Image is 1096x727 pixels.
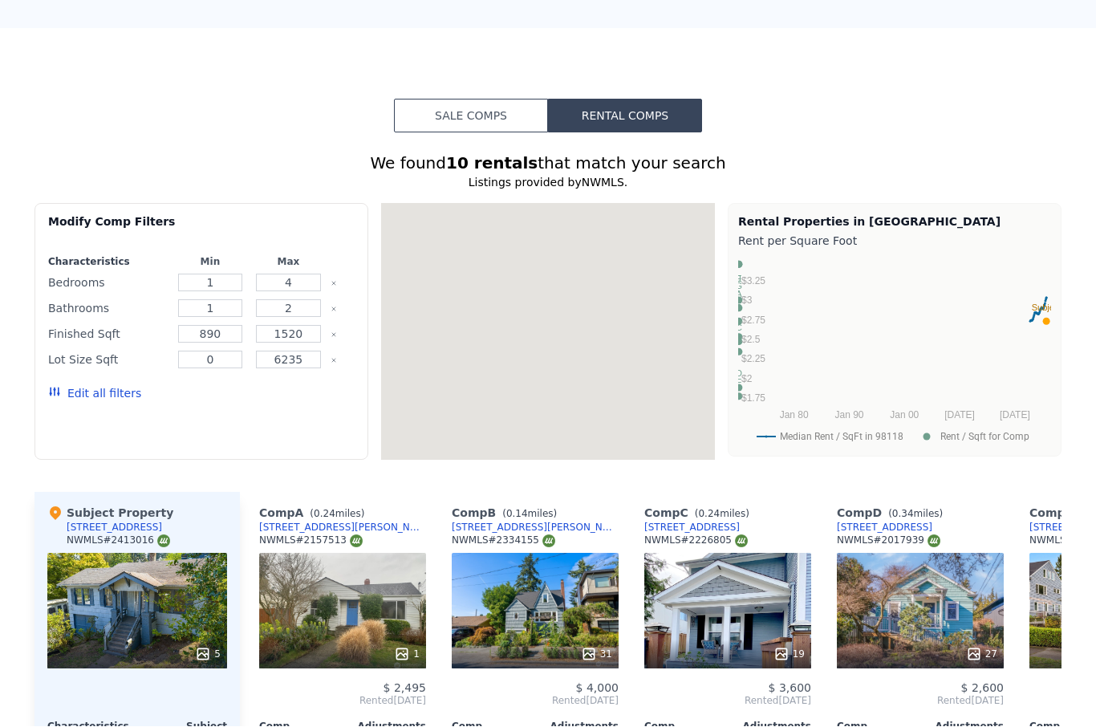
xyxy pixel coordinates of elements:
[736,369,742,379] text: D
[741,374,753,385] text: $2
[741,295,753,307] text: $3
[394,100,548,133] button: Sale Comps
[384,682,426,695] span: $ 2,495
[67,534,170,548] div: NWMLS # 2413016
[350,535,363,548] img: NWMLS Logo
[741,315,765,327] text: $2.75
[688,509,756,520] span: ( miles)
[174,256,246,269] div: Min
[48,386,141,402] button: Edit all filters
[741,335,761,346] text: $2.5
[576,682,619,695] span: $ 4,000
[741,393,765,404] text: $1.75
[735,535,748,548] img: NWMLS Logo
[837,695,1004,708] span: Rented [DATE]
[837,534,940,548] div: NWMLS # 2017939
[737,378,742,388] text: F
[1000,410,1030,421] text: [DATE]
[48,323,168,346] div: Finished Sqft
[644,506,756,522] div: Comp C
[452,506,563,522] div: Comp B
[48,256,168,269] div: Characteristics
[892,509,914,520] span: 0.34
[48,298,168,320] div: Bathrooms
[741,276,765,287] text: $3.25
[780,410,809,421] text: Jan 80
[331,332,337,339] button: Clear
[738,253,1051,453] svg: A chart.
[157,535,170,548] img: NWMLS Logo
[738,214,1051,230] div: Rental Properties in [GEOGRAPHIC_DATA]
[644,695,811,708] span: Rented [DATE]
[737,274,741,284] text: J
[837,522,932,534] a: [STREET_ADDRESS]
[736,290,742,299] text: A
[548,100,702,133] button: Rental Comps
[48,349,168,372] div: Lot Size Sqft
[966,647,997,663] div: 27
[452,522,619,534] a: [STREET_ADDRESS][PERSON_NAME]
[741,354,765,365] text: $2.25
[1032,303,1061,313] text: Subject
[314,509,335,520] span: 0.24
[452,534,555,548] div: NWMLS # 2334155
[644,522,740,534] a: [STREET_ADDRESS]
[928,535,940,548] img: NWMLS Logo
[581,647,612,663] div: 31
[48,214,355,243] div: Modify Comp Filters
[736,334,742,343] text: H
[259,534,363,548] div: NWMLS # 2157513
[195,647,221,663] div: 5
[940,432,1029,443] text: Rent / Sqft for Comp
[48,272,168,294] div: Bedrooms
[496,509,563,520] span: ( miles)
[773,647,805,663] div: 19
[737,319,740,328] text: I
[35,175,1061,191] div: Listings provided by NWMLS .
[769,682,811,695] span: $ 3,600
[542,535,555,548] img: NWMLS Logo
[961,682,1004,695] span: $ 2,600
[644,534,748,548] div: NWMLS # 2226805
[452,695,619,708] span: Rented [DATE]
[738,230,1051,253] div: Rent per Square Foot
[944,410,975,421] text: [DATE]
[259,522,426,534] a: [STREET_ADDRESS][PERSON_NAME]
[394,647,420,663] div: 1
[253,256,325,269] div: Max
[698,509,720,520] span: 0.24
[67,522,162,534] div: [STREET_ADDRESS]
[303,509,371,520] span: ( miles)
[35,152,1061,175] div: We found that match your search
[47,506,173,522] div: Subject Property
[736,303,741,313] text: B
[331,307,337,313] button: Clear
[259,506,371,522] div: Comp A
[506,509,528,520] span: 0.14
[331,358,337,364] button: Clear
[837,506,949,522] div: Comp D
[446,154,538,173] strong: 10 rentals
[890,410,919,421] text: Jan 00
[882,509,949,520] span: ( miles)
[780,432,903,443] text: Median Rent / SqFt in 98118
[331,281,337,287] button: Clear
[834,410,863,421] text: Jan 90
[736,282,743,291] text: G
[259,695,426,708] span: Rented [DATE]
